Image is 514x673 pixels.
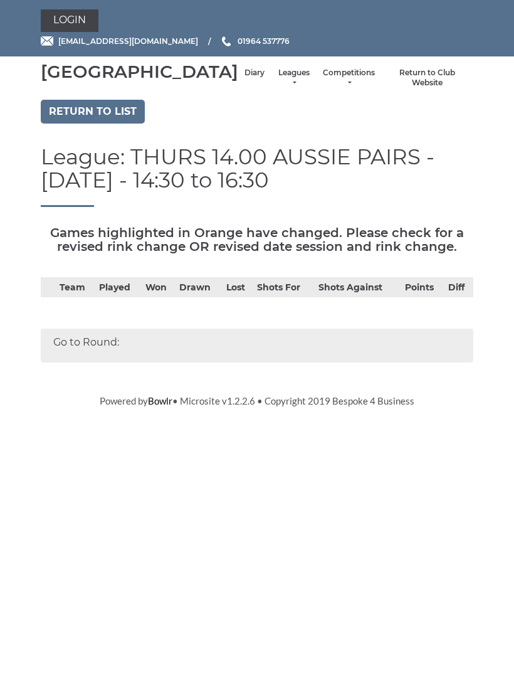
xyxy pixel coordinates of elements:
[323,68,375,88] a: Competitions
[244,68,265,78] a: Diary
[315,277,402,297] th: Shots Against
[148,395,172,406] a: Bowlr
[402,277,445,297] th: Points
[41,146,473,207] h1: League: THURS 14.00 AUSSIE PAIRS - [DATE] - 14:30 to 16:30
[222,36,231,46] img: Phone us
[56,277,96,297] th: Team
[41,36,53,46] img: Email
[387,68,467,88] a: Return to Club Website
[41,100,145,124] a: Return to list
[41,62,238,82] div: [GEOGRAPHIC_DATA]
[41,9,98,32] a: Login
[277,68,310,88] a: Leagues
[41,35,198,47] a: Email [EMAIL_ADDRESS][DOMAIN_NAME]
[41,226,473,253] h5: Games highlighted in Orange have changed. Please check for a revised rink change OR revised date ...
[220,35,290,47] a: Phone us 01964 537776
[41,329,473,363] div: Go to Round:
[254,277,315,297] th: Shots For
[223,277,254,297] th: Lost
[445,277,473,297] th: Diff
[142,277,176,297] th: Won
[58,36,198,46] span: [EMAIL_ADDRESS][DOMAIN_NAME]
[100,395,414,406] span: Powered by • Microsite v1.2.2.6 • Copyright 2019 Bespoke 4 Business
[238,36,290,46] span: 01964 537776
[96,277,142,297] th: Played
[176,277,223,297] th: Drawn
